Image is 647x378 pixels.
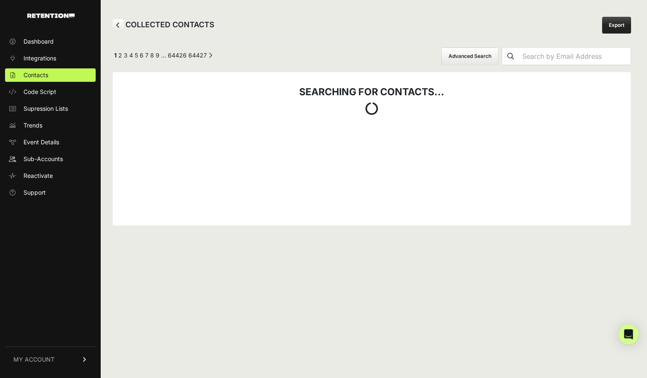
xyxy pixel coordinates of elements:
a: Reactivate [5,169,96,182]
span: Reactivate [23,172,53,180]
a: Page 5 [135,52,138,59]
a: Trends [5,119,96,132]
div: Open Intercom Messenger [618,324,639,344]
span: Integrations [23,54,56,63]
a: Page 9 [156,52,159,59]
a: Page 6 [140,52,143,59]
a: Dashboard [5,35,96,48]
a: Supression Lists [5,102,96,115]
span: Event Details [23,138,59,146]
button: Advanced Search [441,47,498,65]
a: Page 4 [129,52,133,59]
img: Retention.com [27,13,75,18]
a: Page 2 [118,52,122,59]
span: Contacts [23,71,48,79]
a: Integrations [5,52,96,65]
strong: SEARCHING FOR CONTACTS... [299,86,444,98]
a: Page 8 [150,52,154,59]
input: Search by Email Address [519,48,631,65]
span: Sub-Accounts [23,155,63,163]
span: Support [23,188,46,197]
span: Dashboard [23,37,54,46]
a: MY ACCOUNT [5,347,96,372]
a: Page 3 [124,52,128,59]
span: Supression Lists [23,104,68,113]
a: Page 64426 [168,52,187,59]
a: Page 7 [145,52,149,59]
div: Pagination [112,51,212,62]
a: Code Script [5,85,96,99]
a: Support [5,186,96,199]
a: Page 64427 [188,52,207,59]
span: … [161,52,166,59]
a: Sub-Accounts [5,152,96,166]
em: Page 1 [114,52,117,59]
a: Event Details [5,136,96,149]
span: Code Script [23,88,56,96]
span: MY ACCOUNT [13,355,55,364]
h2: COLLECTED CONTACTS [112,19,214,31]
span: Trends [23,121,42,130]
a: Contacts [5,68,96,82]
a: Export [602,17,631,34]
